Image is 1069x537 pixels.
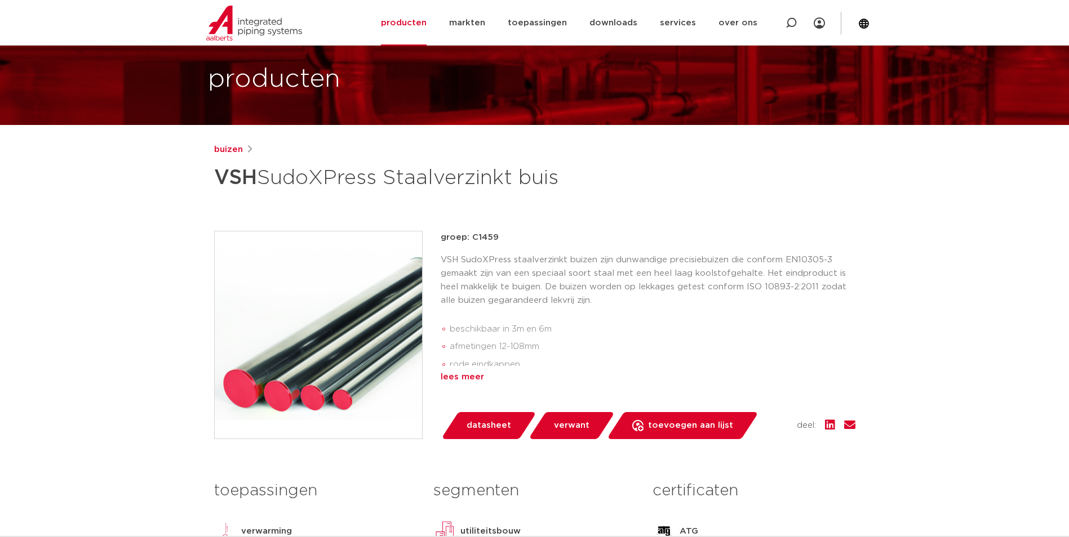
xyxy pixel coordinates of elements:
[441,370,855,384] div: lees meer
[214,168,257,188] strong: VSH
[653,480,855,502] h3: certificaten
[214,143,243,156] a: buizen
[441,231,855,244] p: groep: C1459
[450,320,855,338] li: beschikbaar in 3m en 6m
[467,417,511,435] span: datasheet
[554,417,589,435] span: verwant
[441,412,536,439] a: datasheet
[528,412,615,439] a: verwant
[433,480,636,502] h3: segmenten
[450,338,855,356] li: afmetingen 12-108mm
[214,161,637,195] h1: SudoXPress Staalverzinkt buis
[450,356,855,374] li: rode eindkappen
[208,61,340,97] h1: producten
[441,253,855,307] p: VSH SudoXPress staalverzinkt buizen zijn dunwandige precisiebuizen die conform EN10305-3 gemaakt ...
[648,417,733,435] span: toevoegen aan lijst
[215,231,422,438] img: Product Image for VSH SudoXPress Staalverzinkt buis
[797,419,816,432] span: deel:
[214,480,416,502] h3: toepassingen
